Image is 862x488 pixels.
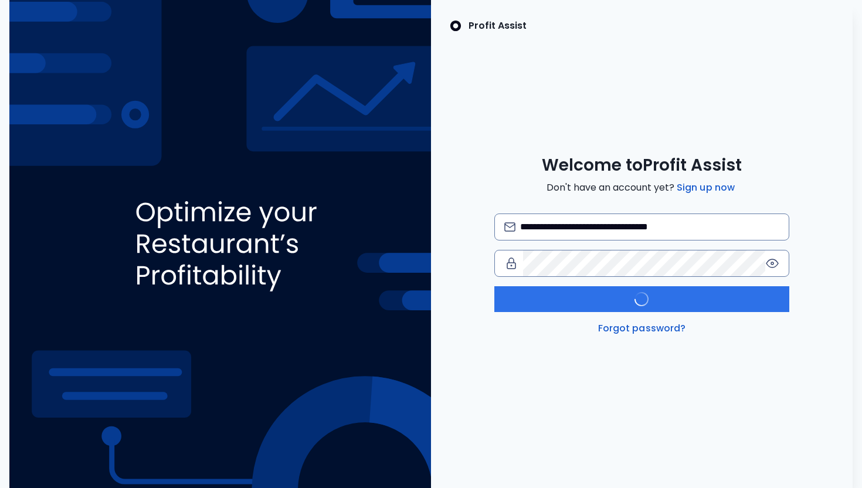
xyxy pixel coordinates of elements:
a: Sign up now [674,181,737,195]
img: email [504,222,515,231]
img: SpotOn Logo [450,19,461,33]
span: Don't have an account yet? [547,181,737,195]
a: Forgot password? [596,321,688,335]
span: Welcome to Profit Assist [542,155,742,176]
p: Profit Assist [469,19,527,33]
